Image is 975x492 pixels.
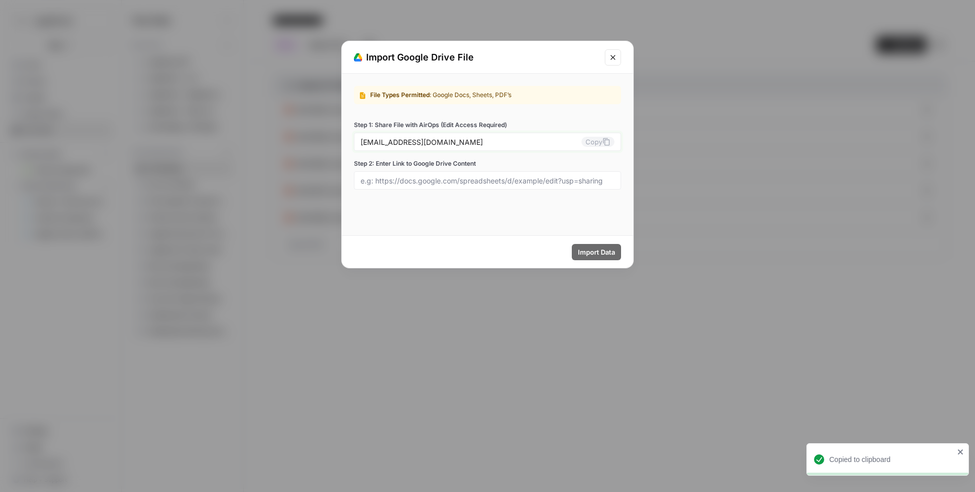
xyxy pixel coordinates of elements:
span: : Google Docs, Sheets, PDF’s [430,91,511,99]
div: Copied to clipboard [829,454,954,465]
span: Import Data [578,247,615,257]
label: Step 2: Enter Link to Google Drive Content [354,159,621,168]
button: Close modal [605,49,621,66]
button: close [957,448,964,456]
div: Import Google Drive File [354,50,599,65]
label: Step 1: Share File with AirOps (Edit Access Required) [354,120,621,130]
button: Copy [581,137,614,147]
span: File Types Permitted [370,91,430,99]
input: e.g: https://docs.google.com/spreadsheets/d/example/edit?usp=sharing [361,176,614,185]
button: Import Data [572,244,621,260]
